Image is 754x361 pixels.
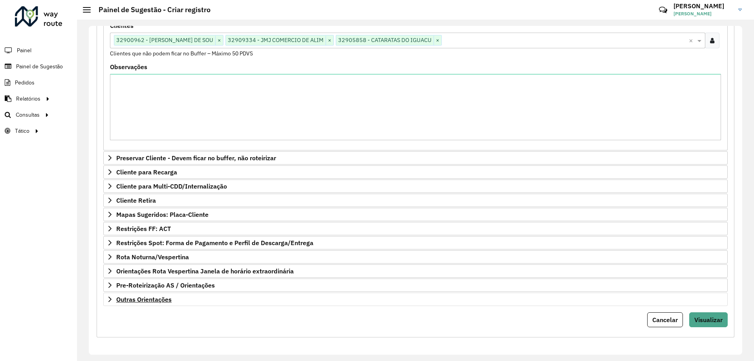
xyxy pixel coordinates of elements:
div: Priorizar Cliente - Não podem ficar no buffer [103,19,728,150]
span: × [326,36,333,45]
span: Pedidos [15,79,35,87]
span: Clear all [689,36,695,45]
span: [PERSON_NAME] [673,10,732,17]
small: Clientes que não podem ficar no Buffer – Máximo 50 PDVS [110,50,253,57]
button: Visualizar [689,312,728,327]
span: Restrições FF: ACT [116,225,171,232]
a: Preservar Cliente - Devem ficar no buffer, não roteirizar [103,151,728,165]
span: Relatórios [16,95,40,103]
a: Cliente para Recarga [103,165,728,179]
span: Mapas Sugeridos: Placa-Cliente [116,211,209,218]
a: Cliente para Multi-CDD/Internalização [103,180,728,193]
a: Orientações Rota Vespertina Janela de horário extraordinária [103,264,728,278]
span: 32900962 - [PERSON_NAME] DE SOU [114,35,215,45]
span: 32905858 - CATARATAS DO IGUACU [336,35,434,45]
span: Cliente para Recarga [116,169,177,175]
span: Visualizar [694,316,723,324]
span: Painel [17,46,31,55]
span: Cancelar [652,316,678,324]
h2: Painel de Sugestão - Criar registro [91,5,210,14]
span: Pre-Roteirização AS / Orientações [116,282,215,288]
span: Outras Orientações [116,296,172,302]
a: Restrições FF: ACT [103,222,728,235]
a: Contato Rápido [655,2,672,18]
a: Mapas Sugeridos: Placa-Cliente [103,208,728,221]
span: Painel de Sugestão [16,62,63,71]
span: Tático [15,127,29,135]
label: Observações [110,62,147,71]
a: Restrições Spot: Forma de Pagamento e Perfil de Descarga/Entrega [103,236,728,249]
span: Rota Noturna/Vespertina [116,254,189,260]
a: Pre-Roteirização AS / Orientações [103,279,728,292]
span: Preservar Cliente - Devem ficar no buffer, não roteirizar [116,155,276,161]
span: Cliente para Multi-CDD/Internalização [116,183,227,189]
span: Cliente Retira [116,197,156,203]
span: 32909334 - JMJ COMERCIO DE ALIM [226,35,326,45]
span: Restrições Spot: Forma de Pagamento e Perfil de Descarga/Entrega [116,240,313,246]
span: Consultas [16,111,40,119]
span: × [434,36,441,45]
a: Outras Orientações [103,293,728,306]
button: Cancelar [647,312,683,327]
a: Rota Noturna/Vespertina [103,250,728,264]
a: Cliente Retira [103,194,728,207]
span: Orientações Rota Vespertina Janela de horário extraordinária [116,268,294,274]
h3: [PERSON_NAME] [673,2,732,10]
span: × [215,36,223,45]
